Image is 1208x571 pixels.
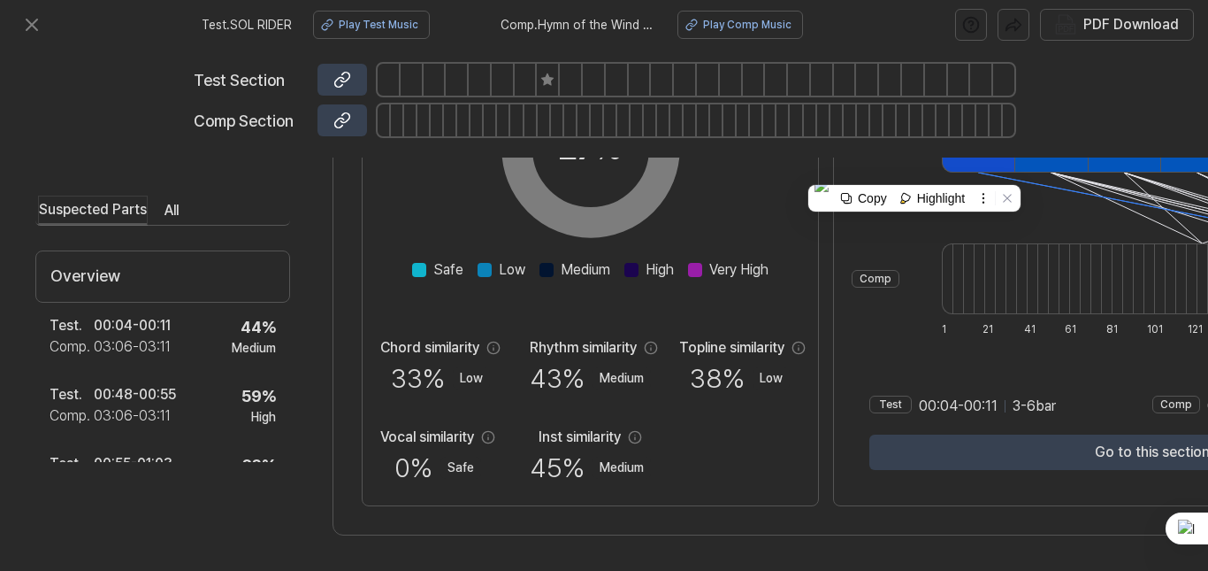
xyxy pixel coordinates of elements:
div: 41 [1024,321,1035,337]
span: Very High [709,259,768,281]
button: Play Comp Music [677,11,803,39]
div: Low [453,367,490,390]
span: Medium [561,259,610,281]
div: 121 [1188,321,1198,337]
div: PDF Download [1083,13,1179,36]
div: Medium [232,339,276,358]
div: 00:04 - 00:11 [94,315,171,336]
div: Rhythm similarity [530,337,637,359]
div: Play Test Music [339,17,418,33]
div: Chord similarity [380,337,479,359]
div: 21 [982,321,993,337]
div: 0 % [394,448,481,488]
div: Medium [593,367,651,390]
button: PDF Download [1051,10,1182,40]
div: Topline similarity [679,337,784,359]
div: Comp [1152,396,1200,413]
img: PDF Download [1055,14,1076,35]
div: 03:06 - 03:11 [94,405,171,427]
span: Low [499,259,525,281]
div: 44 % [241,315,276,339]
div: Test . [50,384,94,405]
div: 38 % [690,359,790,398]
div: 00:48 - 00:55 [94,384,176,405]
div: 43 % [530,359,651,398]
div: Comp Section [194,109,307,133]
img: share [1005,16,1022,34]
div: Medium [593,457,651,479]
div: Comp [852,270,899,288]
div: Low [753,367,790,390]
span: Comp . Hymn of the Wind Horse [501,16,656,35]
div: 59 % [241,384,276,408]
div: Inst similarity [539,427,621,448]
span: Test . SOL RIDER [202,16,292,35]
div: Vocal similarity [380,427,474,448]
div: Safe [440,457,481,479]
div: Overview [35,251,290,303]
div: 33 % [391,359,490,398]
div: 81 [1106,321,1117,337]
button: All [164,197,179,225]
div: Test Section [194,68,307,92]
div: 101 [1147,321,1158,337]
span: Safe [433,259,463,281]
button: Play Test Music [313,11,430,39]
div: 00:55 - 01:03 [94,453,172,475]
span: 3 - 6 bar [1013,396,1056,417]
div: 61 [1065,321,1075,337]
div: Comp . [50,336,94,358]
span: 00:04 - 00:11 [919,396,998,417]
div: High [251,408,276,427]
div: 45 % [530,448,651,488]
div: Play Comp Music [703,17,791,33]
div: 63 % [241,453,276,477]
div: Test . [50,453,94,475]
div: Test . [50,315,94,336]
button: Suspected Parts [39,197,147,225]
div: 03:06 - 03:11 [94,336,171,358]
div: Test [869,396,912,413]
div: 1 [942,321,952,337]
img: help [962,16,980,34]
div: Comp . [50,405,94,427]
span: High [646,259,674,281]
